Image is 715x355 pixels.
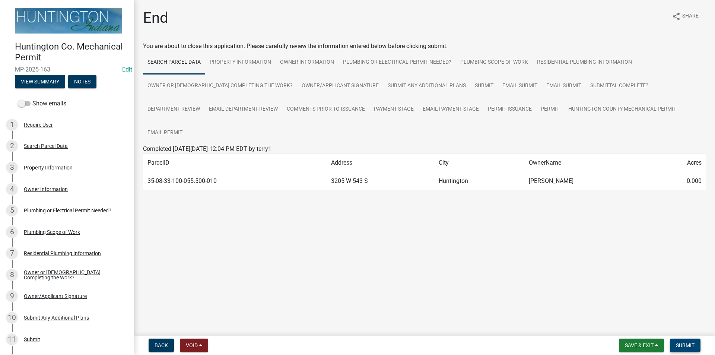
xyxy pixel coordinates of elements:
[143,74,297,98] a: Owner or [DEMOGRAPHIC_DATA] Completing the Work?
[418,98,483,121] a: Email Payment Stage
[6,290,18,302] div: 9
[339,51,456,75] a: Plumbing or Electrical Permit Needed?
[6,312,18,324] div: 10
[155,342,168,348] span: Back
[682,12,699,21] span: Share
[434,154,524,172] td: City
[672,12,681,21] i: share
[122,66,132,73] a: Edit
[536,98,564,121] a: Permit
[586,74,653,98] a: Submittal Complete?
[6,205,18,216] div: 5
[204,98,282,121] a: Email Department Review
[498,74,542,98] a: Email Submit
[6,269,18,281] div: 8
[143,9,168,27] h1: End
[143,154,327,172] td: ParcelID
[24,251,101,256] div: Residential Plumbing Information
[24,229,80,235] div: Plumbing Scope of Work
[676,342,695,348] span: Submit
[369,98,418,121] a: Payment Stage
[122,66,132,73] wm-modal-confirm: Edit Application Number
[15,66,119,73] span: MP-2025-163
[6,183,18,195] div: 4
[650,154,706,172] td: Acres
[383,74,470,98] a: Submit Any Additional Plans
[18,99,66,108] label: Show emails
[619,339,664,352] button: Save & Exit
[24,337,40,342] div: Submit
[24,270,122,280] div: Owner or [DEMOGRAPHIC_DATA] Completing the Work?
[542,74,586,98] a: Email Submit
[186,342,198,348] span: Void
[327,172,434,190] td: 3205 W 543 S
[6,162,18,174] div: 3
[625,342,654,348] span: Save & Exit
[297,74,383,98] a: Owner/Applicant Signature
[68,79,96,85] wm-modal-confirm: Notes
[650,172,706,190] td: 0.000
[6,247,18,259] div: 7
[24,165,73,170] div: Property Information
[276,51,339,75] a: Owner Information
[143,121,187,145] a: Email Permit
[24,294,87,299] div: Owner/Applicant Signature
[6,140,18,152] div: 2
[205,51,276,75] a: Property Information
[533,51,636,75] a: Residential Plumbing Information
[180,339,208,352] button: Void
[6,226,18,238] div: 6
[143,98,204,121] a: Department Review
[666,9,705,23] button: shareShare
[456,51,533,75] a: Plumbing Scope of Work
[434,172,524,190] td: Huntington
[282,98,369,121] a: Comments Prior to Issuance
[24,187,68,192] div: Owner Information
[24,208,111,213] div: Plumbing or Electrical Permit Needed?
[149,339,174,352] button: Back
[68,75,96,88] button: Notes
[15,41,128,63] h4: Huntington Co. Mechanical Permit
[6,333,18,345] div: 11
[24,143,68,149] div: Search Parcel Data
[670,339,700,352] button: Submit
[24,122,53,127] div: Require User
[483,98,536,121] a: Permit Issuance
[564,98,681,121] a: Huntington County Mechanical Permit
[524,172,650,190] td: [PERSON_NAME]
[6,119,18,131] div: 1
[470,74,498,98] a: Submit
[15,79,65,85] wm-modal-confirm: Summary
[143,172,327,190] td: 35-08-33-100-055.500-010
[143,42,706,205] div: You are about to close this application. Please carefully review the information entered below be...
[15,8,122,34] img: Huntington County, Indiana
[143,145,271,152] span: Completed [DATE][DATE] 12:04 PM EDT by terry1
[24,315,89,320] div: Submit Any Additional Plans
[327,154,434,172] td: Address
[15,75,65,88] button: View Summary
[524,154,650,172] td: OwnerName
[143,51,205,75] a: Search Parcel Data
